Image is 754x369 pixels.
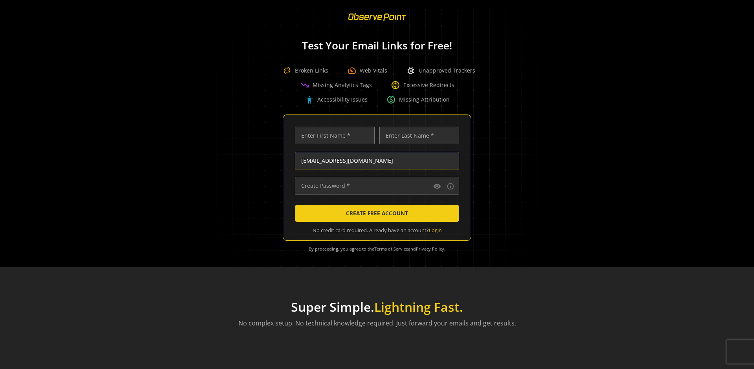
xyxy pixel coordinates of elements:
div: Unapproved Trackers [406,66,475,75]
span: change_circle [391,80,400,90]
div: Missing Analytics Tags [300,80,372,90]
span: bug_report [406,66,415,75]
input: Enter Last Name * [379,127,459,144]
input: Enter Email Address (name@work-email.com) * [295,152,459,169]
a: Login [429,227,442,234]
span: Lightning Fast. [374,298,463,315]
span: speed [347,66,357,75]
a: ObservePoint Homepage [343,18,411,25]
span: trending_down [300,80,309,90]
img: Broken Link [279,63,295,78]
mat-icon: info_outline [447,182,454,190]
mat-icon: visibility [433,182,441,190]
a: Privacy Policy [416,246,444,252]
p: No complex setup. No technical knowledge required. Just forward your emails and get results. [238,318,516,328]
h1: Super Simple. [238,300,516,314]
div: Web Vitals [347,66,387,75]
h1: Test Your Email Links for Free! [204,40,550,51]
div: Broken Links [279,63,328,78]
div: Accessibility Issues [305,95,368,104]
div: Missing Attribution [386,95,450,104]
div: By proceeding, you agree to the and . [293,241,461,257]
div: No credit card required. Already have an account? [295,227,459,234]
input: Create Password * [295,177,459,194]
span: paid [386,95,396,104]
input: Enter First Name * [295,127,375,144]
button: Password requirements [446,182,455,191]
button: CREATE FREE ACCOUNT [295,205,459,222]
a: Terms of Service [374,246,408,252]
span: CREATE FREE ACCOUNT [346,206,408,220]
span: accessibility [305,95,314,104]
div: Excessive Redirects [391,80,454,90]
